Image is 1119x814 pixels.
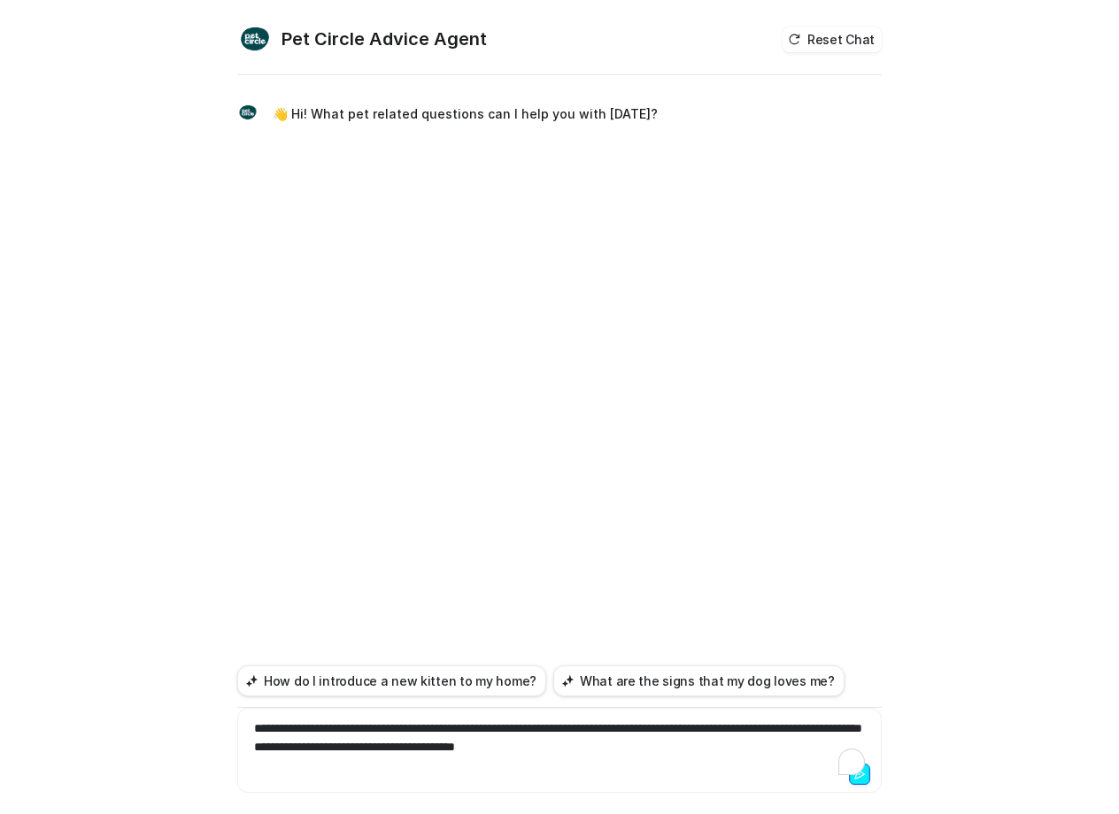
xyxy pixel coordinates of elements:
img: Widget [237,21,273,57]
button: How do I introduce a new kitten to my home? [237,665,546,696]
button: What are the signs that my dog loves me? [553,665,845,696]
p: 👋 Hi! What pet related questions can I help you with [DATE]? [273,104,658,125]
h2: Pet Circle Advice Agent [282,27,487,51]
div: To enrich screen reader interactions, please activate Accessibility in Grammarly extension settings [242,719,877,760]
img: Widget [237,102,259,123]
button: Reset Chat [783,27,882,52]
